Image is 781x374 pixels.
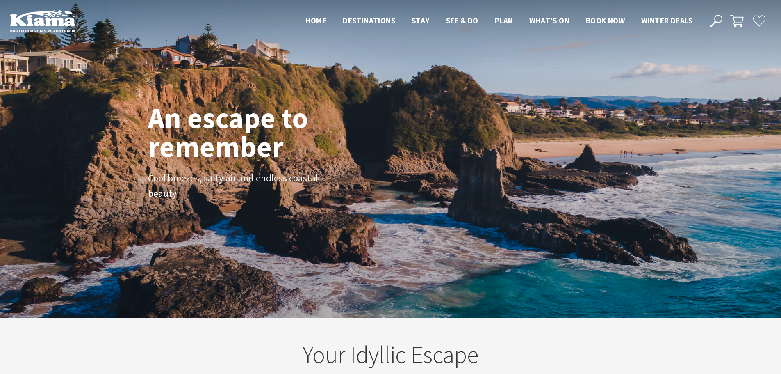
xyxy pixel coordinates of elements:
span: Stay [412,16,430,25]
h2: Your Idyllic Escape [230,340,551,372]
span: What’s On [529,16,569,25]
nav: Main Menu [298,14,701,28]
span: See & Do [446,16,478,25]
span: Home [306,16,327,25]
span: Winter Deals [641,16,692,25]
span: Destinations [343,16,395,25]
span: Plan [495,16,513,25]
span: Book now [586,16,625,25]
h1: An escape to remember [148,103,373,161]
p: Cool breezes, salty air and endless coastal beauty [148,171,332,201]
img: Kiama Logo [10,10,75,32]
